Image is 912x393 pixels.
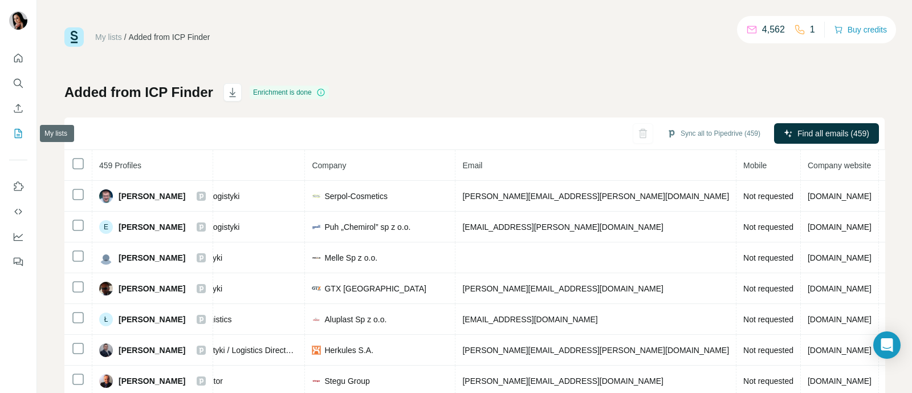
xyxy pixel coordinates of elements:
[462,222,663,232] span: [EMAIL_ADDRESS][PERSON_NAME][DOMAIN_NAME]
[9,48,27,68] button: Quick start
[9,98,27,119] button: Enrich CSV
[99,220,113,234] div: E
[743,192,793,201] span: Not requested
[462,376,663,386] span: [PERSON_NAME][EMAIL_ADDRESS][DOMAIN_NAME]
[743,346,793,355] span: Not requested
[324,375,369,387] span: Stegu Group
[743,315,793,324] span: Not requested
[774,123,879,144] button: Find all emails (459)
[99,313,113,326] div: Ł
[743,376,793,386] span: Not requested
[462,161,482,170] span: Email
[462,192,729,201] span: [PERSON_NAME][EMAIL_ADDRESS][PERSON_NAME][DOMAIN_NAME]
[762,23,785,37] p: 4,562
[743,284,793,293] span: Not requested
[312,161,346,170] span: Company
[99,189,113,203] img: Avatar
[312,376,321,386] img: company-logo
[312,192,321,201] img: company-logo
[743,222,793,232] span: Not requested
[324,345,373,356] span: Herkules S.A.
[129,31,210,43] div: Added from ICP Finder
[743,161,767,170] span: Mobile
[808,346,872,355] span: [DOMAIN_NAME]
[462,284,663,293] span: [PERSON_NAME][EMAIL_ADDRESS][DOMAIN_NAME]
[99,374,113,388] img: Avatar
[743,253,793,262] span: Not requested
[9,11,27,30] img: Avatar
[808,192,872,201] span: [DOMAIN_NAME]
[462,315,597,324] span: [EMAIL_ADDRESS][DOMAIN_NAME]
[99,343,113,357] img: Avatar
[312,253,321,262] img: company-logo
[161,376,222,386] span: Logistics Director
[797,128,869,139] span: Find all emails (459)
[324,221,410,233] span: Puh „Chemirol” sp z o.o.
[312,315,321,324] img: company-logo
[834,22,887,38] button: Buy credits
[119,314,185,325] span: [PERSON_NAME]
[95,33,122,42] a: My lists
[808,161,871,170] span: Company website
[312,222,321,232] img: company-logo
[808,376,872,386] span: [DOMAIN_NAME]
[119,283,185,294] span: [PERSON_NAME]
[312,284,321,293] img: company-logo
[324,283,426,294] span: GTX [GEOGRAPHIC_DATA]
[810,23,815,37] p: 1
[119,375,185,387] span: [PERSON_NAME]
[9,73,27,94] button: Search
[324,191,387,202] span: Serpol-Cosmetics
[119,191,185,202] span: [PERSON_NAME]
[99,161,141,170] span: 459 Profiles
[808,253,872,262] span: [DOMAIN_NAME]
[9,123,27,144] button: My lists
[324,314,386,325] span: Aluplast Sp z o.o.
[119,252,185,264] span: [PERSON_NAME]
[99,251,113,265] img: Avatar
[9,252,27,272] button: Feedback
[119,345,185,356] span: [PERSON_NAME]
[161,346,355,355] span: Dyrektor Logistyki / Logistics Director at Herkukes S.A.
[99,282,113,295] img: Avatar
[9,201,27,222] button: Use Surfe API
[873,331,901,359] div: Open Intercom Messenger
[808,284,872,293] span: [DOMAIN_NAME]
[312,346,321,355] img: company-logo
[119,221,185,233] span: [PERSON_NAME]
[250,86,329,99] div: Enrichment is done
[659,125,768,142] button: Sync all to Pipedrive (459)
[64,27,84,47] img: Surfe Logo
[808,222,872,232] span: [DOMAIN_NAME]
[808,315,872,324] span: [DOMAIN_NAME]
[64,83,213,102] h1: Added from ICP Finder
[324,252,377,264] span: Melle Sp z o.o.
[9,176,27,197] button: Use Surfe on LinkedIn
[462,346,729,355] span: [PERSON_NAME][EMAIL_ADDRESS][PERSON_NAME][DOMAIN_NAME]
[124,31,127,43] li: /
[9,226,27,247] button: Dashboard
